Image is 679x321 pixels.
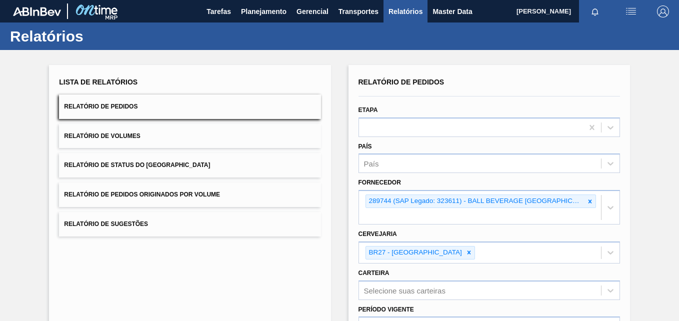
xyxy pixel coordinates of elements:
span: Planejamento [241,5,286,17]
span: Relatório de Pedidos [64,103,137,110]
h1: Relatórios [10,30,187,42]
span: Relatórios [388,5,422,17]
button: Relatório de Pedidos Originados por Volume [59,182,320,207]
span: Tarefas [206,5,231,17]
div: 289744 (SAP Legado: 323611) - BALL BEVERAGE [GEOGRAPHIC_DATA] SA [366,195,584,207]
span: Master Data [432,5,472,17]
span: Relatório de Pedidos [358,78,444,86]
div: Selecione suas carteiras [364,286,445,294]
span: Lista de Relatórios [59,78,137,86]
label: Período Vigente [358,306,414,313]
span: Relatório de Pedidos Originados por Volume [64,191,220,198]
div: BR27 - [GEOGRAPHIC_DATA] [366,246,463,259]
span: Gerencial [296,5,328,17]
div: País [364,159,379,168]
label: País [358,143,372,150]
label: Fornecedor [358,179,401,186]
button: Relatório de Sugestões [59,212,320,236]
button: Relatório de Status do [GEOGRAPHIC_DATA] [59,153,320,177]
label: Carteira [358,269,389,276]
label: Cervejaria [358,230,397,237]
span: Relatório de Sugestões [64,220,148,227]
button: Relatório de Pedidos [59,94,320,119]
button: Relatório de Volumes [59,124,320,148]
span: Relatório de Volumes [64,132,140,139]
span: Transportes [338,5,378,17]
button: Notificações [579,4,611,18]
img: Logout [657,5,669,17]
img: userActions [625,5,637,17]
img: TNhmsLtSVTkK8tSr43FrP2fwEKptu5GPRR3wAAAABJRU5ErkJggg== [13,7,61,16]
span: Relatório de Status do [GEOGRAPHIC_DATA] [64,161,210,168]
label: Etapa [358,106,378,113]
